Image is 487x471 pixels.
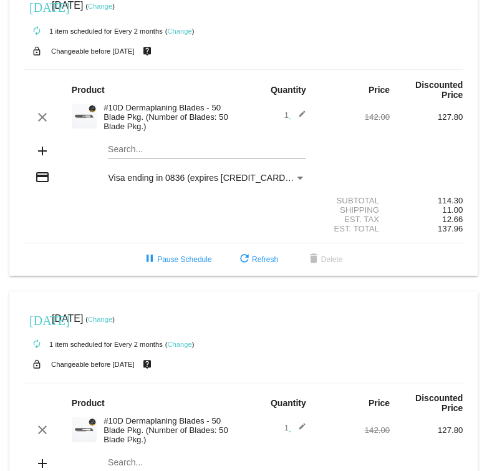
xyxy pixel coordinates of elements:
small: ( ) [85,316,115,323]
a: Change [167,341,191,348]
img: Cart-Images-32.png [72,104,97,129]
span: Pause Schedule [142,255,211,264]
div: 114.30 [390,196,463,205]
strong: Discounted Price [415,80,463,100]
div: Est. Tax [317,215,390,224]
span: 137.96 [438,224,463,233]
div: Est. Total [317,224,390,233]
button: Refresh [227,248,288,271]
div: 127.80 [390,112,463,122]
mat-icon: add [35,143,50,158]
mat-icon: refresh [237,252,252,267]
strong: Quantity [271,398,306,408]
span: Refresh [237,255,278,264]
mat-icon: clear [35,422,50,437]
strong: Price [369,85,390,95]
button: Pause Schedule [132,248,221,271]
div: Shipping [317,205,390,215]
input: Search... [108,458,306,468]
strong: Product [72,85,105,95]
span: 12.66 [442,215,463,224]
span: 1 [284,110,306,120]
span: Delete [306,255,342,264]
mat-icon: credit_card [35,170,50,185]
img: Cart-Images-32.png [72,417,97,442]
mat-icon: live_help [140,356,155,372]
small: 1 item scheduled for Every 2 months [24,341,163,348]
strong: Product [72,398,105,408]
mat-icon: add [35,456,50,471]
small: Changeable before [DATE] [51,47,135,55]
a: Change [167,27,191,35]
small: ( ) [165,341,195,348]
div: Subtotal [317,196,390,205]
small: Changeable before [DATE] [51,361,135,368]
small: ( ) [85,2,115,10]
mat-icon: edit [291,110,306,125]
div: 142.00 [317,425,390,435]
span: Visa ending in 0836 (expires [CREDIT_CARD_DATA]) [108,173,317,183]
span: 11.00 [442,205,463,215]
mat-icon: autorenew [29,337,44,352]
div: 142.00 [317,112,390,122]
div: #10D Dermaplaning Blades - 50 Blade Pkg. (Number of Blades: 50 Blade Pkg.) [97,103,243,131]
strong: Price [369,398,390,408]
strong: Discounted Price [415,393,463,413]
mat-icon: [DATE] [29,312,44,327]
mat-icon: autorenew [29,24,44,39]
a: Change [88,316,112,323]
small: ( ) [165,27,195,35]
button: Delete [296,248,352,271]
span: 1 [284,423,306,432]
a: Change [88,2,112,10]
mat-select: Payment Method [108,173,306,183]
mat-icon: lock_open [29,43,44,59]
div: #10D Dermaplaning Blades - 50 Blade Pkg. (Number of Blades: 50 Blade Pkg.) [97,416,243,444]
mat-icon: edit [291,422,306,437]
input: Search... [108,145,306,155]
mat-icon: delete [306,252,321,267]
mat-icon: live_help [140,43,155,59]
mat-icon: lock_open [29,356,44,372]
div: 127.80 [390,425,463,435]
small: 1 item scheduled for Every 2 months [24,27,163,35]
strong: Quantity [271,85,306,95]
mat-icon: clear [35,110,50,125]
mat-icon: pause [142,252,157,267]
